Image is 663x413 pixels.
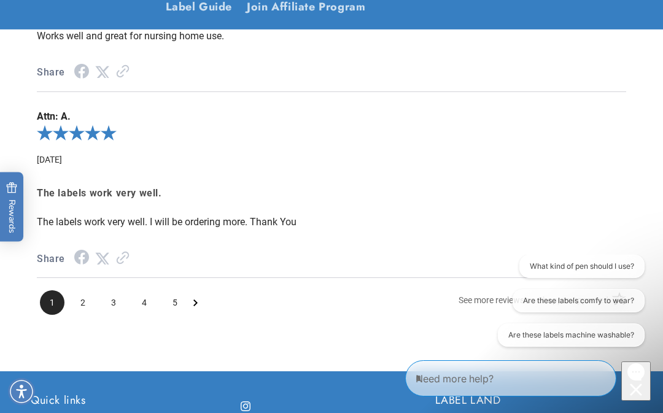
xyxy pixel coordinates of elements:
span: 3 [101,290,126,315]
span: Attn: A. [37,110,626,123]
a: See more reviews on Shopper Approved: Opens in a new tab [459,290,608,314]
span: See more reviews on Shopper Approved [459,295,608,305]
li: Page 5 [163,290,187,315]
span: 1 [40,290,64,315]
div: 5.0-star overall rating [37,123,626,147]
a: Link to review on the Shopper Approved Certificate. Opens in a new tab [116,66,130,78]
span: 4 [132,290,157,315]
a: Twitter Share - open in a new tab [95,66,110,78]
h2: LABEL LAND [435,393,632,407]
span: Share [37,64,65,82]
a: Facebook Share - open in a new tab [74,67,89,79]
iframe: Gorgias live chat conversation starters [482,255,651,358]
span: Next Page [193,290,198,315]
p: The labels work very well. I will be ordering more. Thank You [37,215,626,228]
span: 2 [71,290,95,315]
li: Page 2 [71,290,95,315]
li: Page 3 [101,290,126,315]
span: Rewards [6,182,18,233]
div: Accessibility Menu [8,378,35,405]
li: Page 1 [40,290,64,315]
span: 5 [163,290,187,315]
a: Twitter Share - open in a new tab [95,253,110,264]
span: Date [37,155,62,164]
a: Facebook Share - open in a new tab [74,253,89,264]
span: The labels work very well. [37,185,626,203]
span: Share [37,250,65,268]
iframe: Gorgias Floating Chat [405,355,651,401]
h2: Quick links [31,393,228,407]
a: Link to review on the Shopper Approved Certificate. Opens in a new tab [116,253,130,264]
li: Page 4 [132,290,157,315]
p: Works well and great for nursing home use. [37,29,626,42]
